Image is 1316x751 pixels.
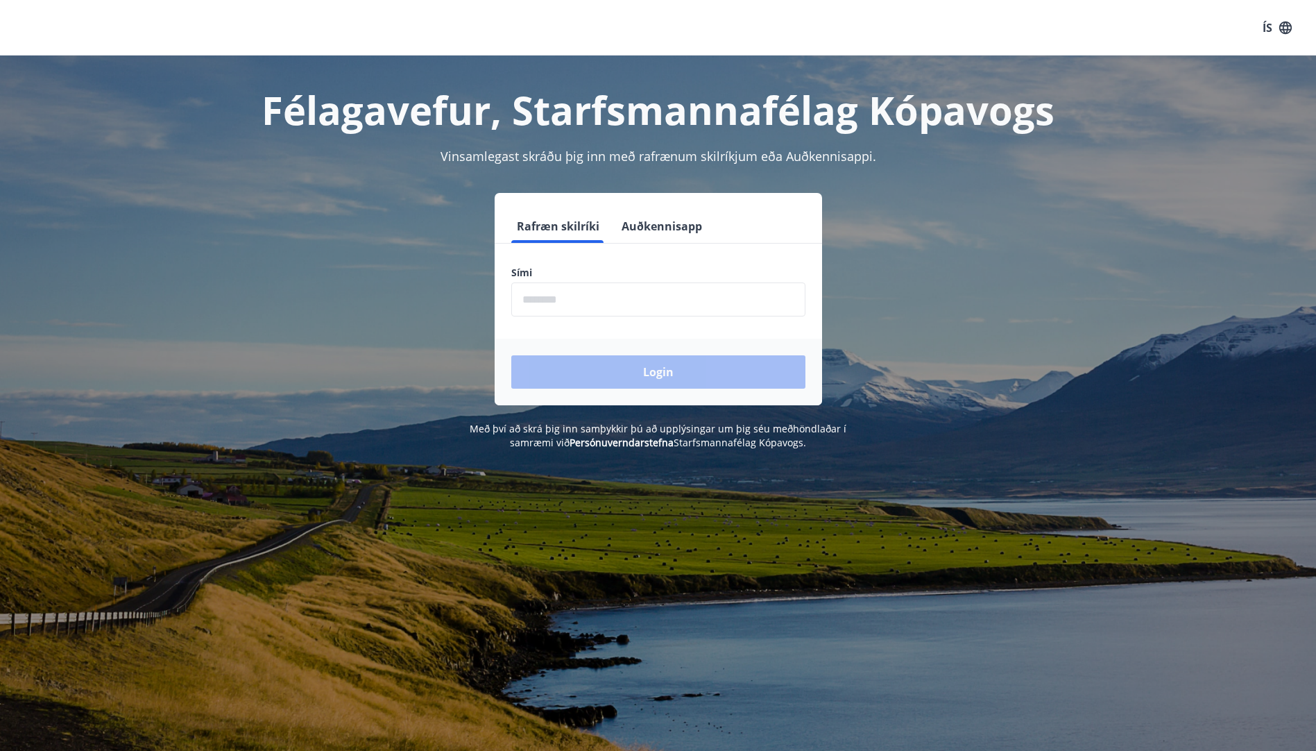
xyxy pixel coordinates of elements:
[441,148,876,164] span: Vinsamlegast skráðu þig inn með rafrænum skilríkjum eða Auðkennisappi.
[176,83,1141,136] h1: Félagavefur, Starfsmannafélag Kópavogs
[616,210,708,243] button: Auðkennisapp
[570,436,674,449] a: Persónuverndarstefna
[511,210,605,243] button: Rafræn skilríki
[1255,15,1299,40] button: ÍS
[470,422,846,449] span: Með því að skrá þig inn samþykkir þú að upplýsingar um þig séu meðhöndlaðar í samræmi við Starfsm...
[511,266,805,280] label: Sími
